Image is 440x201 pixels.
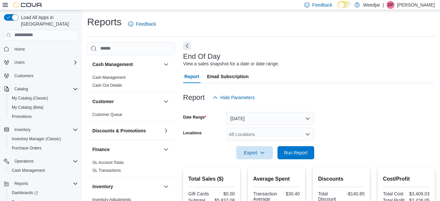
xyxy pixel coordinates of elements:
button: Operations [12,157,36,165]
a: Cash Management [9,167,48,174]
h3: Finance [92,146,110,153]
span: Run Report [284,149,308,156]
p: Weedjar [363,1,380,9]
button: Discounts & Promotions [162,127,170,135]
a: GL Account Totals [92,160,124,165]
div: Dora Pereira [387,1,394,9]
h1: Reports [87,15,122,29]
a: My Catalog (Beta) [9,103,46,111]
button: Inventory [162,183,170,190]
span: Reports [14,181,28,186]
a: Purchase Orders [9,144,44,152]
a: Promotions [9,113,34,121]
div: $30.40 [279,191,299,196]
div: -$140.85 [343,191,365,196]
span: Cash Management [12,168,45,173]
span: Cash Out Details [92,83,122,88]
span: Hide Parameters [220,94,255,101]
button: Next [183,42,191,50]
span: Purchase Orders [12,145,42,151]
h3: Discounts & Promotions [92,127,146,134]
button: Operations [1,157,81,166]
span: Cash Management [9,167,78,174]
h3: Inventory [92,183,113,190]
button: Inventory [1,125,81,134]
input: Dark Mode [337,1,351,8]
div: Total Cost [383,191,405,196]
button: Export [236,146,273,159]
div: Gift Cards [188,191,210,196]
span: Users [12,58,78,66]
span: Inventory [14,127,30,132]
a: My Catalog (Classic) [9,94,51,102]
button: Promotions [7,112,81,121]
button: Finance [92,146,161,153]
button: Open list of options [305,132,310,137]
span: Inventory Manager (Classic) [9,135,78,143]
button: Reports [12,180,31,188]
span: Users [14,60,25,65]
button: Users [1,58,81,67]
div: $3,409.03 [408,191,430,196]
p: | [383,1,384,9]
h3: End Of Day [183,53,220,60]
button: Cash Management [92,61,161,68]
span: Catalog [12,85,78,93]
span: Email Subscription [207,70,249,83]
button: [DATE] [226,112,314,125]
span: My Catalog (Beta) [9,103,78,111]
h3: Customer [92,98,114,105]
button: Hide Parameters [210,91,258,104]
span: Promotions [9,113,78,121]
label: Date Range [183,115,206,120]
div: Finance [87,159,175,177]
button: Discounts & Promotions [92,127,161,134]
p: [PERSON_NAME] [397,1,435,9]
div: View a sales snapshot for a date or date range. [183,60,279,67]
button: Purchase Orders [7,144,81,153]
span: DP [388,1,393,9]
button: My Catalog (Beta) [7,103,81,112]
button: Finance [162,145,170,153]
span: My Catalog (Beta) [12,105,44,110]
button: Inventory [92,183,161,190]
button: Catalog [12,85,30,93]
h3: Report [183,94,205,101]
button: Home [1,44,81,54]
span: Report [184,70,199,83]
button: Users [12,58,27,66]
span: Dashboards [9,189,78,197]
button: Run Report [277,146,314,159]
a: Customer Queue [92,112,122,117]
button: Catalog [1,84,81,94]
span: Export [240,146,269,159]
div: Customer [87,111,175,121]
span: Load All Apps in [GEOGRAPHIC_DATA] [18,14,78,27]
span: Home [12,45,78,53]
h2: Total Sales ($) [188,175,235,183]
img: Cova [13,2,43,8]
a: Home [12,45,28,53]
span: Dashboards [12,190,38,195]
div: $0.00 [213,191,235,196]
a: Cash Management [92,75,125,80]
button: Customer [92,98,161,105]
div: Cash Management [87,74,175,92]
a: Inventory Manager (Classic) [9,135,64,143]
span: Feedback [312,2,332,8]
span: Home [14,47,25,52]
button: Customer [162,98,170,105]
h2: Discounts [318,175,365,183]
h3: Cash Management [92,61,133,68]
span: Feedback [136,21,156,27]
button: Inventory Manager (Classic) [7,134,81,144]
span: Promotions [12,114,32,119]
a: Dashboards [7,188,81,197]
button: My Catalog (Classic) [7,94,81,103]
a: GL Transactions [92,168,121,173]
a: Dashboards [9,189,41,197]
